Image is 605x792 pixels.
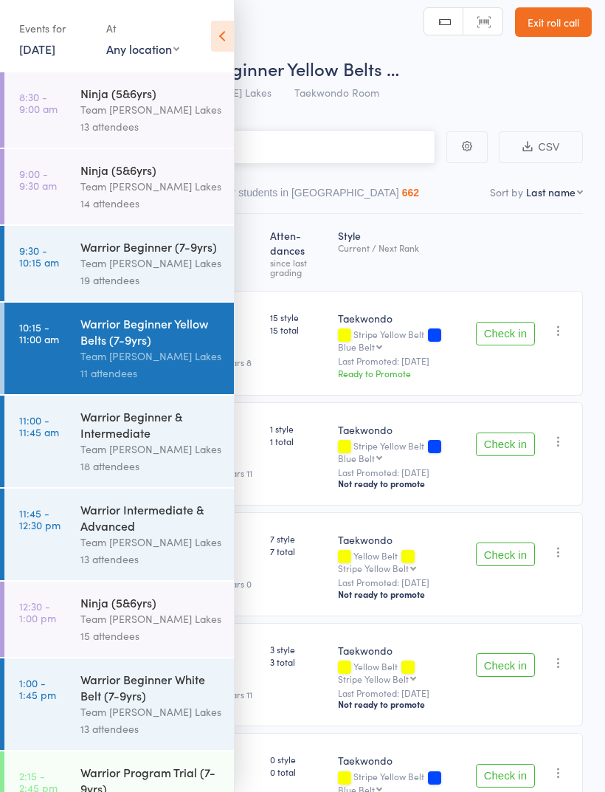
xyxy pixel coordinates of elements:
div: 19 attendees [80,272,221,289]
div: Stripe Yellow Belt [338,563,409,573]
div: Not ready to promote [338,588,464,600]
div: Team [PERSON_NAME] Lakes [80,101,221,118]
div: 662 [402,187,419,199]
div: Stripe Yellow Belt [338,674,409,683]
span: Warrior Beginner Yellow Belts … [146,56,399,80]
a: 10:15 -11:00 amWarrior Beginner Yellow Belts (7-9yrs)Team [PERSON_NAME] Lakes11 attendees [4,303,234,394]
div: Style [332,221,470,284]
div: 15 attendees [80,627,221,644]
div: Yellow Belt [338,661,464,683]
a: Exit roll call [515,7,592,37]
div: Last name [526,185,575,199]
div: Ninja (5&6yrs) [80,594,221,610]
div: Team [PERSON_NAME] Lakes [80,348,221,365]
div: 13 attendees [80,118,221,135]
div: Warrior Beginner & Intermediate [80,408,221,441]
span: 7 style [270,532,327,545]
span: 1 total [270,435,327,447]
time: 9:00 - 9:30 am [19,168,57,191]
span: 15 style [270,311,327,323]
a: 12:30 -1:00 pmNinja (5&6yrs)Team [PERSON_NAME] Lakes15 attendees [4,582,234,657]
div: Team [PERSON_NAME] Lakes [80,703,221,720]
small: Last Promoted: [DATE] [338,467,464,478]
a: 9:30 -10:15 amWarrior Beginner (7-9yrs)Team [PERSON_NAME] Lakes19 attendees [4,226,234,301]
div: Warrior Intermediate & Advanced [80,501,221,534]
a: 9:00 -9:30 amNinja (5&6yrs)Team [PERSON_NAME] Lakes14 attendees [4,149,234,224]
a: 11:45 -12:30 pmWarrior Intermediate & AdvancedTeam [PERSON_NAME] Lakes13 attendees [4,489,234,580]
a: 11:00 -11:45 amWarrior Beginner & IntermediateTeam [PERSON_NAME] Lakes18 attendees [4,396,234,487]
div: Team [PERSON_NAME] Lakes [80,441,221,458]
div: 13 attendees [80,551,221,568]
div: since last grading [270,258,327,277]
div: Team [PERSON_NAME] Lakes [80,178,221,195]
div: Warrior Beginner (7-9yrs) [80,238,221,255]
a: 8:30 -9:00 amNinja (5&6yrs)Team [PERSON_NAME] Lakes13 attendees [4,72,234,148]
small: Last Promoted: [DATE] [338,688,464,698]
div: Taekwondo [338,753,464,768]
time: 8:30 - 9:00 am [19,91,58,114]
div: Yellow Belt [338,551,464,573]
span: 0 total [270,765,327,778]
time: 1:00 - 1:45 pm [19,677,56,700]
span: 0 style [270,753,327,765]
button: Other students in [GEOGRAPHIC_DATA]662 [210,179,419,213]
div: Warrior Beginner White Belt (7-9yrs) [80,671,221,703]
div: 11 attendees [80,365,221,382]
button: Check in [476,764,535,788]
span: 15 total [270,323,327,336]
a: 1:00 -1:45 pmWarrior Beginner White Belt (7-9yrs)Team [PERSON_NAME] Lakes13 attendees [4,658,234,750]
div: 18 attendees [80,458,221,475]
div: At [106,16,179,41]
div: Blue Belt [338,453,375,463]
div: Team [PERSON_NAME] Lakes [80,255,221,272]
time: 12:30 - 1:00 pm [19,600,56,624]
span: Taekwondo Room [294,85,379,100]
div: Events for [19,16,91,41]
div: 14 attendees [80,195,221,212]
time: 11:45 - 12:30 pm [19,507,60,531]
button: Check in [476,543,535,566]
div: Taekwondo [338,643,464,658]
div: Not ready to promote [338,478,464,489]
span: 1 style [270,422,327,435]
div: Atten­dances [264,221,333,284]
small: Last Promoted: [DATE] [338,577,464,588]
button: Check in [476,322,535,345]
div: Taekwondo [338,422,464,437]
div: Warrior Beginner Yellow Belts (7-9yrs) [80,315,221,348]
span: 3 style [270,643,327,655]
div: Ready to Promote [338,367,464,379]
time: 11:00 - 11:45 am [19,414,59,438]
span: 3 total [270,655,327,668]
div: Not ready to promote [338,698,464,710]
div: Stripe Yellow Belt [338,329,464,351]
span: 7 total [270,545,327,557]
div: Blue Belt [338,342,375,351]
div: Team [PERSON_NAME] Lakes [80,610,221,627]
div: Taekwondo [338,311,464,326]
button: Check in [476,433,535,456]
div: Ninja (5&6yrs) [80,85,221,101]
label: Sort by [490,185,523,199]
small: Last Promoted: [DATE] [338,356,464,366]
div: Team [PERSON_NAME] Lakes [80,534,221,551]
div: Current / Next Rank [338,243,464,252]
div: Ninja (5&6yrs) [80,162,221,178]
time: 9:30 - 10:15 am [19,244,59,268]
div: Any location [106,41,179,57]
time: 10:15 - 11:00 am [19,321,59,345]
a: [DATE] [19,41,55,57]
button: Check in [476,653,535,677]
div: 13 attendees [80,720,221,737]
button: CSV [499,131,583,163]
div: Taekwondo [338,532,464,547]
div: Stripe Yellow Belt [338,441,464,463]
